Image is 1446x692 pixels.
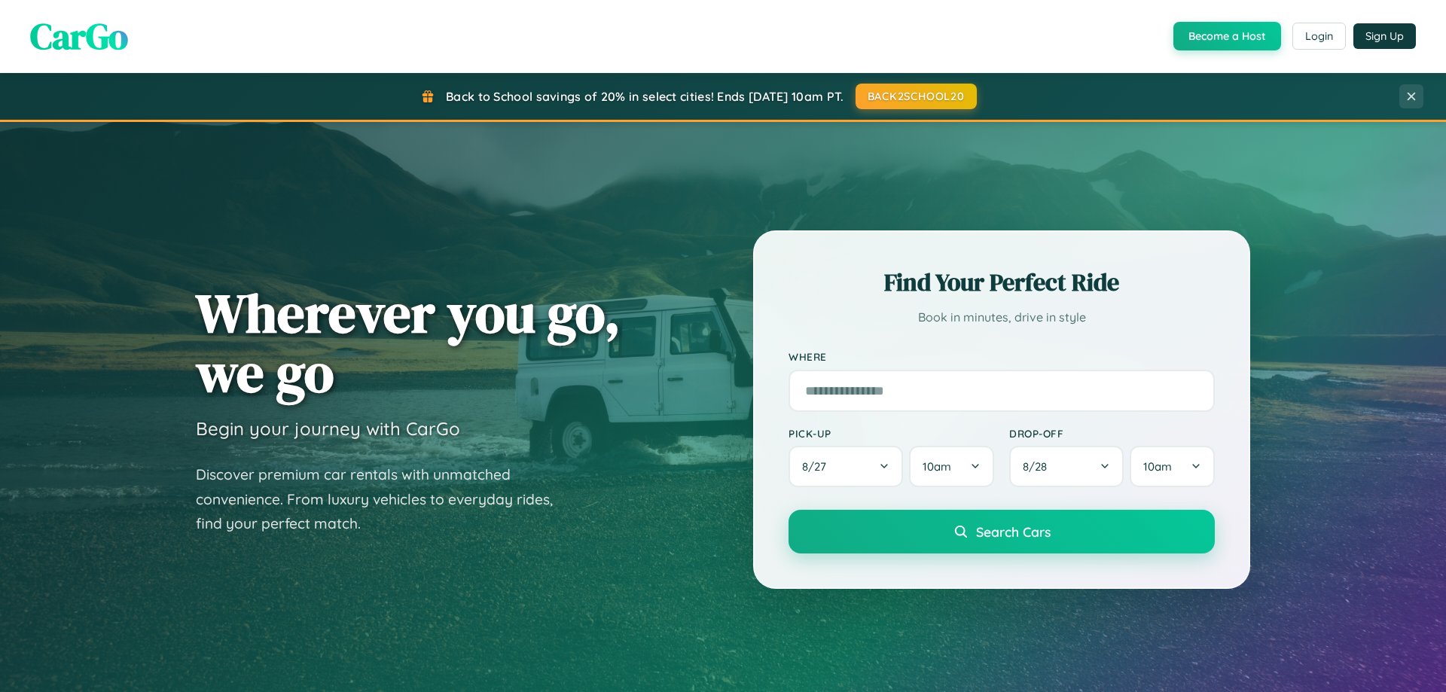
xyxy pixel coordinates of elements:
button: 10am [909,446,994,487]
button: Login [1292,23,1346,50]
span: 10am [1143,459,1172,474]
label: Where [789,351,1215,364]
span: Search Cars [976,523,1051,540]
button: Become a Host [1173,22,1281,50]
h1: Wherever you go, we go [196,283,621,402]
button: 10am [1130,446,1215,487]
span: CarGo [30,11,128,61]
button: 8/28 [1009,446,1124,487]
p: Discover premium car rentals with unmatched convenience. From luxury vehicles to everyday rides, ... [196,462,572,536]
h2: Find Your Perfect Ride [789,266,1215,299]
label: Pick-up [789,427,994,440]
span: Back to School savings of 20% in select cities! Ends [DATE] 10am PT. [446,89,843,104]
span: 8 / 28 [1023,459,1054,474]
button: Search Cars [789,510,1215,553]
span: 8 / 27 [802,459,834,474]
p: Book in minutes, drive in style [789,306,1215,328]
label: Drop-off [1009,427,1215,440]
span: 10am [923,459,951,474]
button: BACK2SCHOOL20 [856,84,977,109]
button: Sign Up [1353,23,1416,49]
h3: Begin your journey with CarGo [196,417,460,440]
button: 8/27 [789,446,903,487]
